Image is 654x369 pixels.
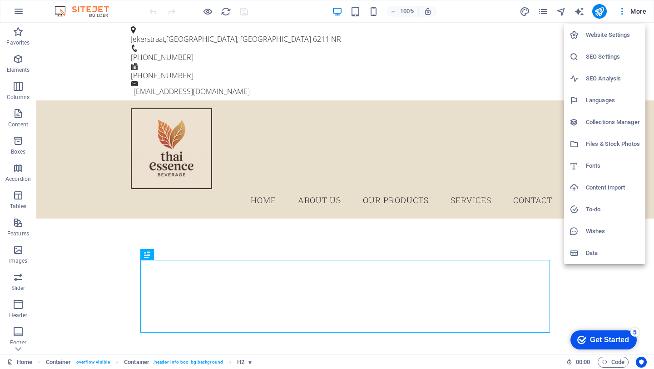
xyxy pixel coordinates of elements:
h6: SEO Settings [586,51,640,62]
div: Get Started [27,10,66,18]
h6: Data [586,248,640,259]
h6: Languages [586,95,640,106]
div: 5 [67,2,76,11]
h6: Collections Manager [586,117,640,128]
h6: To-do [586,204,640,215]
div: Get Started 5 items remaining, 0% complete [7,5,74,24]
h6: Wishes [586,226,640,237]
h6: Fonts [586,160,640,171]
h6: SEO Analysis [586,73,640,84]
h6: Website Settings [586,30,640,40]
h6: Content Import [586,182,640,193]
h6: Files & Stock Photos [586,139,640,150]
